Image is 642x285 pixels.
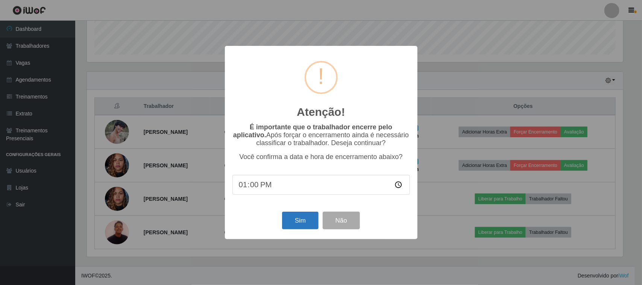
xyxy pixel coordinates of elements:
button: Não [323,212,360,229]
h2: Atenção! [297,105,345,119]
button: Sim [282,212,319,229]
p: Você confirma a data e hora de encerramento abaixo? [232,153,410,161]
p: Após forçar o encerramento ainda é necessário classificar o trabalhador. Deseja continuar? [232,123,410,147]
b: É importante que o trabalhador encerre pelo aplicativo. [233,123,392,139]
